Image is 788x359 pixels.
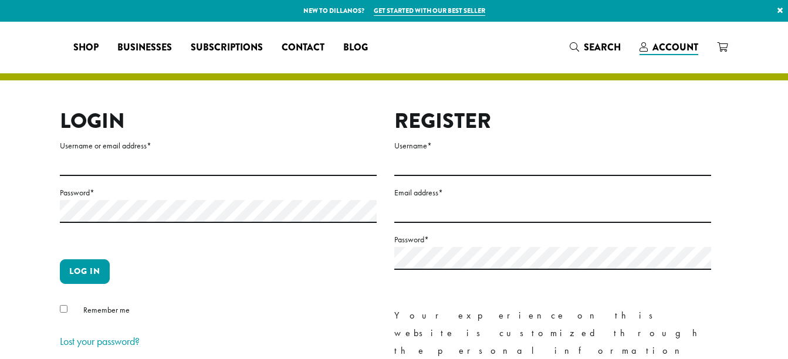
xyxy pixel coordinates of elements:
[394,232,711,247] label: Password
[652,40,698,54] span: Account
[117,40,172,55] span: Businesses
[60,334,140,348] a: Lost your password?
[83,304,130,315] span: Remember me
[282,40,324,55] span: Contact
[60,185,377,200] label: Password
[560,38,630,57] a: Search
[191,40,263,55] span: Subscriptions
[60,138,377,153] label: Username or email address
[584,40,621,54] span: Search
[343,40,368,55] span: Blog
[394,109,711,134] h2: Register
[73,40,99,55] span: Shop
[374,6,485,16] a: Get started with our best seller
[60,109,377,134] h2: Login
[394,138,711,153] label: Username
[64,38,108,57] a: Shop
[60,259,110,284] button: Log in
[394,185,711,200] label: Email address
